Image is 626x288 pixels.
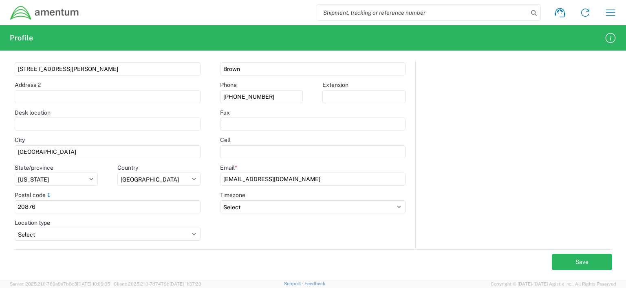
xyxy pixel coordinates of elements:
span: Copyright © [DATE]-[DATE] Agistix Inc., All Rights Reserved [491,280,616,288]
span: [DATE] 10:09:35 [77,281,110,286]
label: Timezone [220,191,245,199]
a: Feedback [304,281,325,286]
label: Desk location [15,109,51,116]
img: dyncorp [10,5,79,20]
a: Support [284,281,304,286]
label: Cell [220,136,231,144]
h2: Profile [10,33,33,43]
label: Location type [15,219,50,226]
label: Fax [220,109,230,116]
span: [DATE] 11:37:29 [170,281,201,286]
label: City [15,136,25,144]
button: Save [552,254,612,270]
label: State/province [15,164,53,171]
span: Server: 2025.21.0-769a9a7b8c3 [10,281,110,286]
label: Email [220,164,237,171]
label: Phone [220,81,237,89]
input: Shipment, tracking or reference number [317,5,528,20]
label: Extension [322,81,348,89]
label: Country [117,164,138,171]
label: Postal code [15,191,52,199]
span: Client: 2025.21.0-7d7479b [114,281,201,286]
label: Address 2 [15,81,41,89]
